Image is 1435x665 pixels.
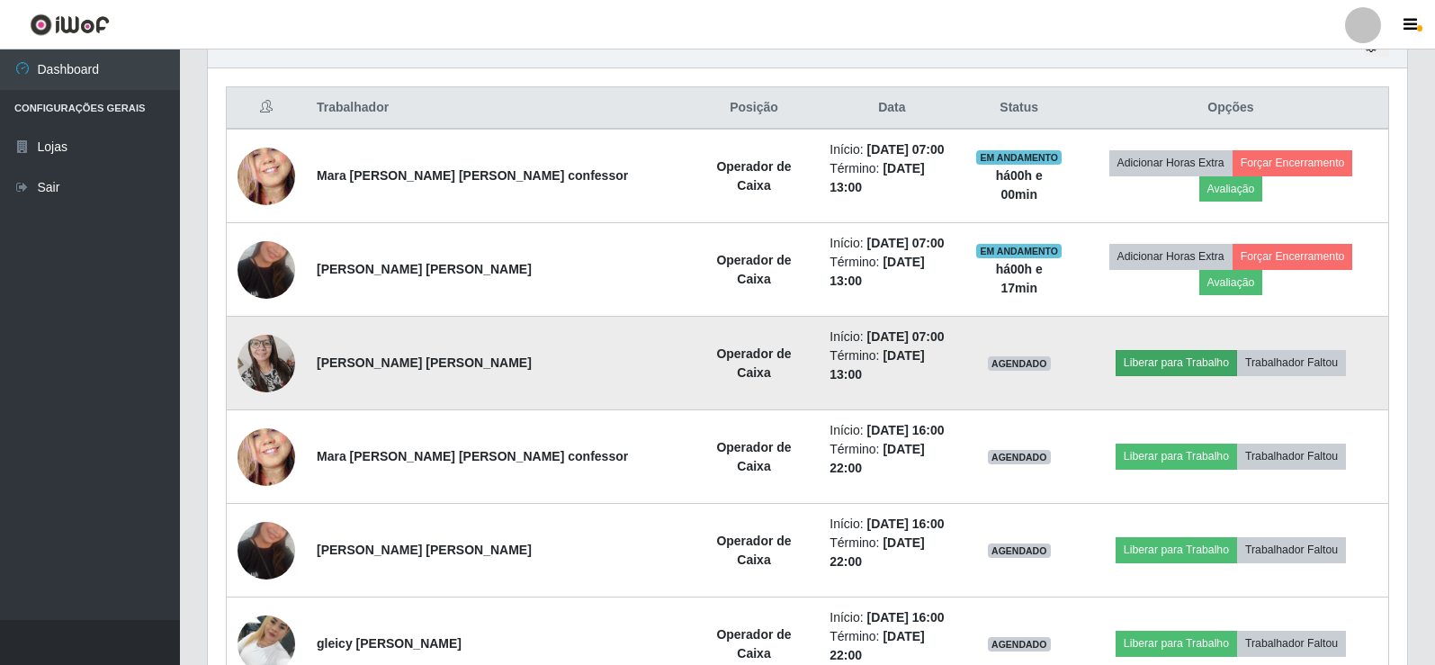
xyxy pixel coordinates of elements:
[1073,87,1389,130] th: Opções
[238,324,295,401] img: 1672061092680.jpeg
[830,328,954,346] li: Início:
[867,517,945,531] time: [DATE] 16:00
[238,113,295,238] img: 1650948199907.jpeg
[996,168,1043,202] strong: há 00 h e 00 min
[830,159,954,197] li: Término:
[317,449,628,463] strong: Mara [PERSON_NAME] [PERSON_NAME] confessor
[830,440,954,478] li: Término:
[830,346,954,384] li: Término:
[716,627,791,661] strong: Operador de Caixa
[988,637,1051,652] span: AGENDADO
[830,234,954,253] li: Início:
[716,159,791,193] strong: Operador de Caixa
[238,219,295,321] img: 1730602646133.jpeg
[306,87,689,130] th: Trabalhador
[976,244,1062,258] span: EM ANDAMENTO
[1237,537,1346,562] button: Trabalhador Faltou
[988,356,1051,371] span: AGENDADO
[1116,631,1237,656] button: Liberar para Trabalho
[988,544,1051,558] span: AGENDADO
[30,13,110,36] img: CoreUI Logo
[867,236,945,250] time: [DATE] 07:00
[988,450,1051,464] span: AGENDADO
[317,262,532,276] strong: [PERSON_NAME] [PERSON_NAME]
[317,636,462,651] strong: gleicy [PERSON_NAME]
[830,608,954,627] li: Início:
[867,329,945,344] time: [DATE] 07:00
[1233,244,1353,269] button: Forçar Encerramento
[867,610,945,625] time: [DATE] 16:00
[867,142,945,157] time: [DATE] 07:00
[996,262,1043,295] strong: há 00 h e 17 min
[317,355,532,370] strong: [PERSON_NAME] [PERSON_NAME]
[689,87,819,130] th: Posição
[1237,631,1346,656] button: Trabalhador Faltou
[1237,350,1346,375] button: Trabalhador Faltou
[830,140,954,159] li: Início:
[830,627,954,665] li: Término:
[976,150,1062,165] span: EM ANDAMENTO
[1233,150,1353,175] button: Forçar Encerramento
[1199,270,1263,295] button: Avaliação
[830,253,954,291] li: Término:
[1116,350,1237,375] button: Liberar para Trabalho
[716,346,791,380] strong: Operador de Caixa
[716,534,791,567] strong: Operador de Caixa
[830,534,954,571] li: Término:
[1199,176,1263,202] button: Avaliação
[1237,444,1346,469] button: Trabalhador Faltou
[238,394,295,519] img: 1650948199907.jpeg
[819,87,964,130] th: Data
[238,499,295,602] img: 1730602646133.jpeg
[867,423,945,437] time: [DATE] 16:00
[965,87,1073,130] th: Status
[1109,244,1233,269] button: Adicionar Horas Extra
[830,421,954,440] li: Início:
[830,515,954,534] li: Início:
[1116,444,1237,469] button: Liberar para Trabalho
[317,168,628,183] strong: Mara [PERSON_NAME] [PERSON_NAME] confessor
[716,440,791,473] strong: Operador de Caixa
[716,253,791,286] strong: Operador de Caixa
[317,543,532,557] strong: [PERSON_NAME] [PERSON_NAME]
[1109,150,1233,175] button: Adicionar Horas Extra
[1116,537,1237,562] button: Liberar para Trabalho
